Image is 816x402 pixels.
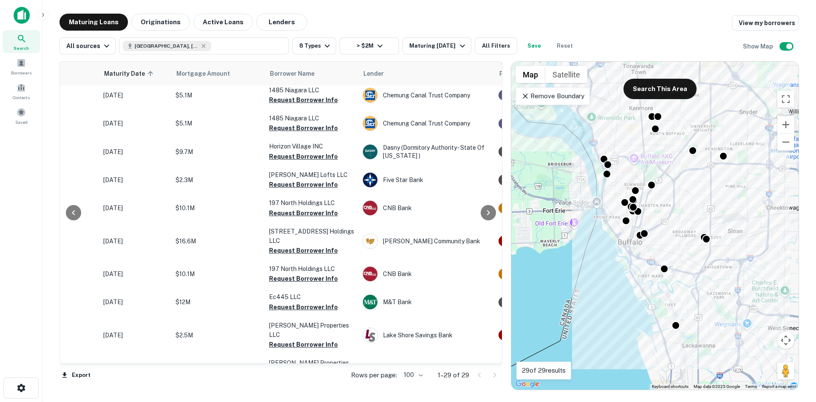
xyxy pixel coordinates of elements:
p: 1–29 of 29 [438,370,469,380]
a: View my borrowers [732,15,799,31]
button: [GEOGRAPHIC_DATA], [GEOGRAPHIC_DATA], [GEOGRAPHIC_DATA] [119,37,289,54]
div: Sale [499,297,523,308]
p: [DATE] [103,203,167,213]
button: Save your search to get updates of matches that match your search criteria. [521,37,548,54]
button: Search This Area [623,79,697,99]
div: Five Star Bank [363,172,490,188]
img: picture [363,234,377,248]
img: picture [363,88,377,103]
button: Request Borrower Info [269,302,338,312]
p: [PERSON_NAME] Properties LLC [269,321,354,339]
button: Zoom in [777,116,794,133]
p: [DATE] [103,331,167,340]
p: 1485 Niagara LLC [269,114,354,123]
button: Request Borrower Info [269,339,338,350]
button: Maturing Loans [59,14,128,31]
div: Lake Shore Savings Bank [363,328,490,343]
span: Lender [363,68,384,79]
p: [PERSON_NAME] Lofts LLC [269,170,354,180]
th: Maturity Date [99,62,171,86]
p: Horizon Village INC [269,142,354,151]
th: Mortgage Amount [171,62,265,86]
p: $10.1M [176,269,261,279]
img: picture [363,267,377,281]
button: Active Loans [193,14,253,31]
p: $2.3M [176,175,261,185]
div: All sources [66,41,112,51]
span: Purpose [499,68,524,79]
p: $16.6M [176,237,261,246]
span: Map data ©2025 Google [694,384,740,389]
img: picture [363,328,377,342]
div: Dasny (dormitory Authority - State Of [US_STATE] ) [363,144,490,159]
div: CNB Bank [363,266,490,282]
button: > $2M [340,37,399,54]
a: Search [3,30,40,53]
button: Request Borrower Info [269,123,338,133]
p: 29 of 29 results [522,365,566,376]
div: This is a portfolio loan with 3 properties [499,330,533,340]
p: Remove Boundary [521,91,584,101]
div: Maturing [DATE] [409,41,467,51]
img: picture [363,201,377,215]
a: Terms (opens in new tab) [745,384,757,389]
button: Zoom out [777,134,794,151]
div: This is a portfolio loan with 3 properties [499,236,533,246]
span: Borrowers [11,69,31,76]
span: Saved [15,119,28,125]
img: picture [363,116,377,131]
span: Maturity Date [104,68,156,79]
div: Chemung Canal Trust Company [363,116,490,131]
button: Reset [551,37,578,54]
p: [DATE] [103,91,167,100]
button: Show street map [516,66,545,83]
a: Saved [3,104,40,127]
button: Map camera controls [777,332,794,349]
a: Borrowers [3,55,40,78]
th: Borrower Name [265,62,358,86]
span: Borrower Name [270,68,314,79]
img: picture [363,295,377,309]
span: Mortgage Amount [176,68,241,79]
div: This loan purpose was for construction [499,268,542,279]
p: [STREET_ADDRESS] Holdings LLC [269,227,354,245]
p: $2.5M [176,331,261,340]
div: Sale [499,174,523,185]
button: Request Borrower Info [269,274,338,284]
p: $10.1M [176,203,261,213]
p: [PERSON_NAME] Properties LLC [269,358,354,377]
p: [DATE] [103,237,167,246]
button: Show satellite imagery [545,66,587,83]
div: 0 0 [511,62,799,390]
button: Request Borrower Info [269,151,338,162]
div: This loan purpose was for refinancing [499,90,537,100]
div: M&T Bank [363,294,490,310]
img: Google [513,379,541,390]
div: 100 [400,369,424,381]
button: All Filters [475,37,517,54]
p: [DATE] [103,147,167,157]
a: Open this area in Google Maps (opens a new window) [513,379,541,390]
button: Export [59,369,93,382]
p: Rows per page: [351,370,397,380]
h6: Show Map [743,42,774,51]
button: Request Borrower Info [269,245,338,256]
iframe: Chat Widget [773,334,816,375]
button: Request Borrower Info [269,95,338,105]
th: Lender [358,62,494,86]
a: Report a map error [762,384,796,389]
a: Contacts [3,80,40,103]
p: [DATE] [103,269,167,279]
button: Request Borrower Info [269,180,338,190]
p: $5.1M [176,91,261,100]
div: This loan purpose was for construction [499,203,542,214]
div: [PERSON_NAME] Community Bank [363,234,490,249]
span: Contacts [13,94,30,101]
p: Ec445 LLC [269,292,354,302]
img: capitalize-icon.png [14,7,30,24]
